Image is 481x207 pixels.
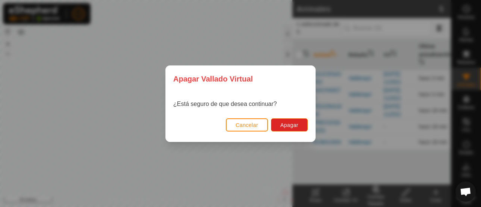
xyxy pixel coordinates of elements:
font: ¿Está seguro de que desea continuar? [173,101,277,107]
font: Apagar [280,122,298,128]
font: Apagar Vallado Virtual [173,75,253,83]
button: Cancelar [226,118,268,131]
font: Cancelar [236,122,258,128]
button: Apagar [271,118,308,131]
div: Chat abierto [455,181,476,202]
